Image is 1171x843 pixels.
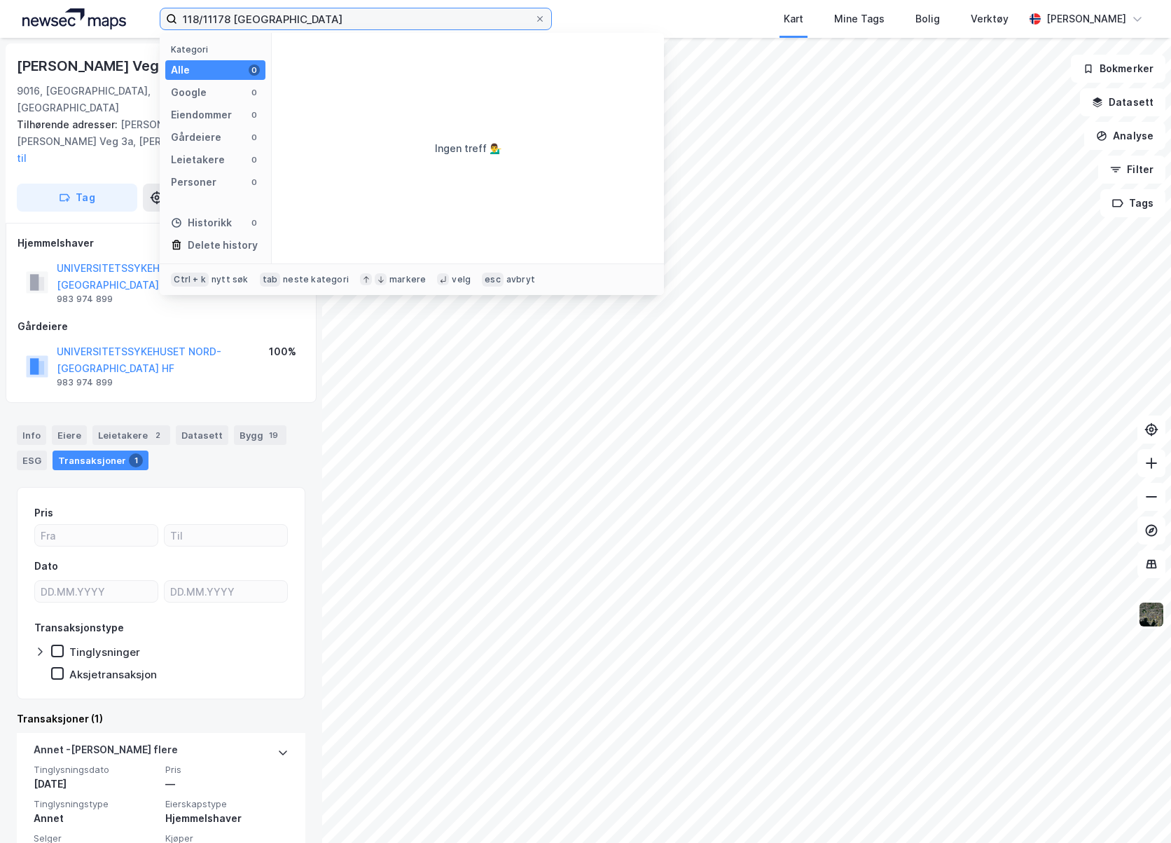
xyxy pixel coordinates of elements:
[35,581,158,602] input: DD.MM.YYYY
[212,274,249,285] div: nytt søk
[249,109,260,121] div: 0
[249,177,260,188] div: 0
[17,118,120,130] span: Tilhørende adresser:
[17,184,137,212] button: Tag
[177,8,534,29] input: Søk på adresse, matrikkel, gårdeiere, leietakere eller personer
[435,140,501,157] div: Ingen treff 💁‍♂️
[482,273,504,287] div: esc
[34,776,157,793] div: [DATE]
[171,107,232,123] div: Eiendommer
[165,764,289,776] span: Pris
[22,8,126,29] img: logo.a4113a55bc3d86da70a041830d287a7e.svg
[171,273,209,287] div: Ctrl + k
[452,274,471,285] div: velg
[17,83,193,116] div: 9016, [GEOGRAPHIC_DATA], [GEOGRAPHIC_DATA]
[915,11,940,27] div: Bolig
[1080,88,1165,116] button: Datasett
[1100,189,1165,217] button: Tags
[171,174,216,191] div: Personer
[249,64,260,76] div: 0
[784,11,803,27] div: Kart
[165,798,289,810] span: Eierskapstype
[249,217,260,228] div: 0
[165,525,287,546] input: Til
[57,294,113,305] div: 983 974 899
[171,129,221,146] div: Gårdeiere
[17,425,46,445] div: Info
[18,318,305,335] div: Gårdeiere
[151,428,165,442] div: 2
[234,425,286,445] div: Bygg
[17,711,305,727] div: Transaksjoner (1)
[165,776,289,793] div: —
[34,798,157,810] span: Tinglysningstype
[69,645,140,659] div: Tinglysninger
[1084,122,1165,150] button: Analyse
[34,764,157,776] span: Tinglysningsdato
[834,11,885,27] div: Mine Tags
[165,581,287,602] input: DD.MM.YYYY
[249,154,260,165] div: 0
[165,810,289,827] div: Hjemmelshaver
[171,62,190,78] div: Alle
[260,273,281,287] div: tab
[1138,601,1165,628] img: 9k=
[1071,55,1165,83] button: Bokmerker
[129,453,143,467] div: 1
[1098,156,1165,184] button: Filter
[249,87,260,98] div: 0
[1046,11,1126,27] div: [PERSON_NAME]
[971,11,1009,27] div: Verktøy
[17,451,47,470] div: ESG
[506,274,535,285] div: avbryt
[171,84,207,101] div: Google
[34,619,124,636] div: Transaksjonstype
[171,44,265,55] div: Kategori
[188,237,258,254] div: Delete history
[17,55,180,77] div: [PERSON_NAME] Veg 1a
[171,151,225,168] div: Leietakere
[57,377,113,388] div: 983 974 899
[18,235,305,252] div: Hjemmelshaver
[69,668,157,681] div: Aksjetransaksjon
[1101,776,1171,843] iframe: Chat Widget
[53,451,148,470] div: Transaksjoner
[34,741,178,764] div: Annet - [PERSON_NAME] flere
[35,525,158,546] input: Fra
[34,558,58,575] div: Dato
[249,132,260,143] div: 0
[34,505,53,521] div: Pris
[92,425,170,445] div: Leietakere
[17,116,294,167] div: [PERSON_NAME] Veg 1b, [PERSON_NAME] Veg 3a, [PERSON_NAME] Veg 3b
[34,810,157,827] div: Annet
[389,274,426,285] div: markere
[1101,776,1171,843] div: Kontrollprogram for chat
[269,343,296,360] div: 100%
[176,425,228,445] div: Datasett
[52,425,87,445] div: Eiere
[171,214,232,231] div: Historikk
[283,274,349,285] div: neste kategori
[266,428,281,442] div: 19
